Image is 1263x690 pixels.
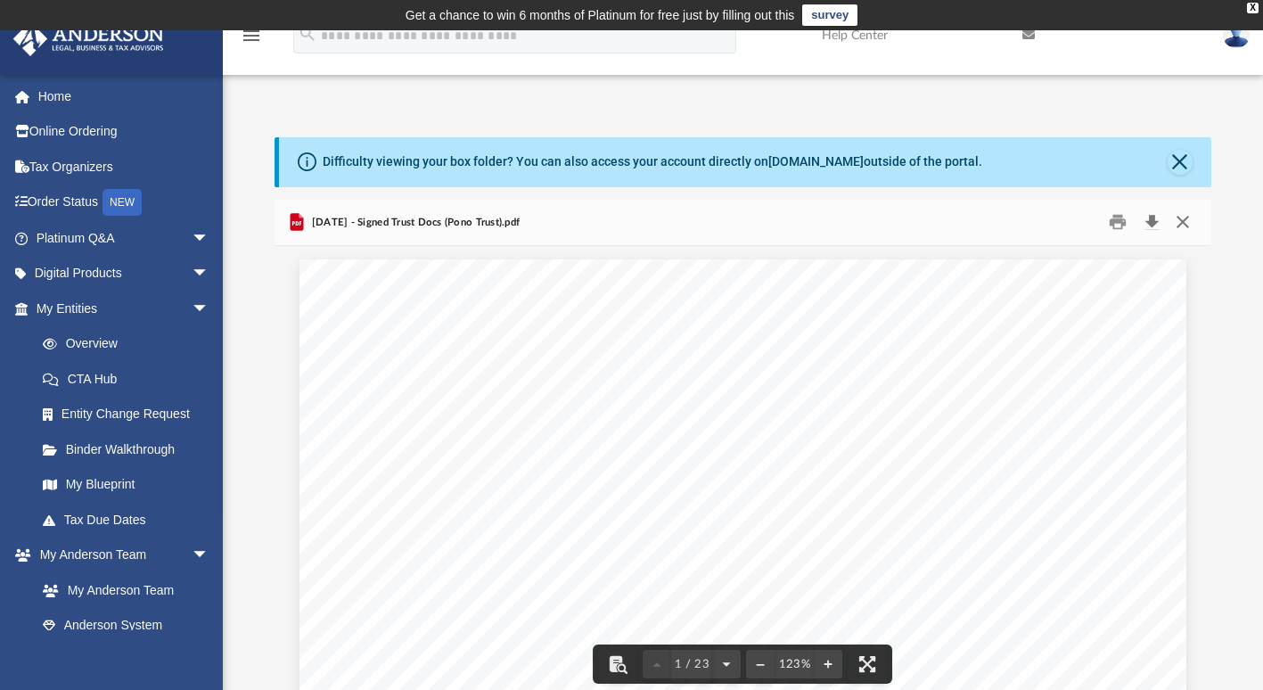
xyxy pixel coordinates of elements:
a: Home [12,78,236,114]
button: Toggle findbar [599,645,638,684]
span: arrow_drop_down [192,256,227,292]
button: Print [1100,209,1136,236]
a: Platinum Q&Aarrow_drop_down [12,220,236,256]
div: Get a chance to win 6 months of Platinum for free just by filling out this [406,4,795,26]
a: My Anderson Team [25,572,218,608]
div: Difficulty viewing your box folder? You can also access your account directly on outside of the p... [323,152,982,171]
a: My Anderson Teamarrow_drop_down [12,538,227,573]
a: Entity Change Request [25,397,236,432]
button: Next page [712,645,741,684]
span: 1 / 23 [672,659,713,670]
a: Order StatusNEW [12,185,236,221]
div: NEW [103,189,142,216]
a: [DOMAIN_NAME] [768,154,864,168]
button: Download [1136,209,1168,236]
button: Enter fullscreen [848,645,887,684]
span: arrow_drop_down [192,291,227,327]
button: Close [1167,209,1199,236]
i: menu [241,25,262,46]
a: Binder Walkthrough [25,431,236,467]
button: Zoom in [814,645,842,684]
a: Tax Organizers [12,149,236,185]
button: Close [1168,150,1193,175]
div: Current zoom level [775,659,814,670]
a: Overview [25,326,236,362]
span: arrow_drop_down [192,538,227,574]
span: [DATE] - Signed Trust Docs (Pono Trust).pdf [308,215,520,231]
a: Tax Due Dates [25,502,236,538]
a: survey [802,4,857,26]
a: Online Ordering [12,114,236,150]
button: 1 / 23 [672,645,713,684]
a: CTA Hub [25,361,236,397]
img: Anderson Advisors Platinum Portal [8,21,169,56]
span: arrow_drop_down [192,220,227,257]
a: menu [241,34,262,46]
a: Digital Productsarrow_drop_down [12,256,236,292]
span: Docusign Envelope ID: 70DBB748-232F-4772-8755-C758A0843D90 [324,275,679,287]
img: User Pic [1223,22,1250,48]
a: Anderson System [25,608,227,644]
button: Zoom out [746,645,775,684]
a: My Blueprint [25,467,227,503]
i: search [298,24,317,44]
a: My Entitiesarrow_drop_down [12,291,236,326]
div: close [1247,3,1259,13]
